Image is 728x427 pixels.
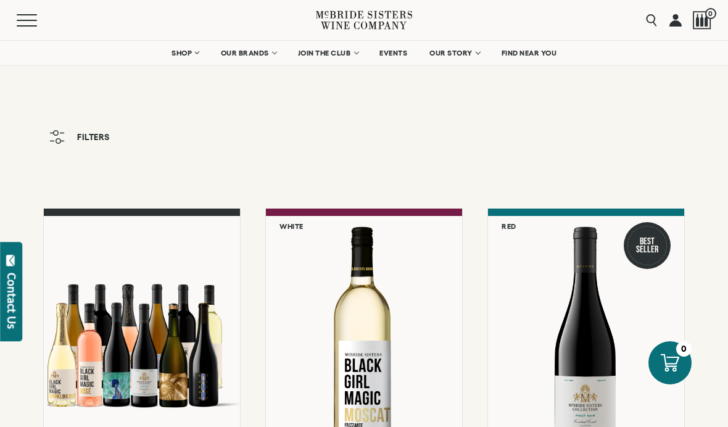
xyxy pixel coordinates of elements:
a: FIND NEAR YOU [494,41,565,65]
a: OUR STORY [421,41,487,65]
h6: Red [502,222,516,230]
h6: White [279,222,304,230]
span: FIND NEAR YOU [502,49,557,57]
div: Contact Us [6,273,18,329]
span: OUR STORY [429,49,473,57]
button: Filters [43,124,116,150]
span: SHOP [172,49,192,57]
span: JOIN THE CLUB [298,49,351,57]
span: Filters [77,133,110,141]
span: EVENTS [379,49,407,57]
a: SHOP [163,41,207,65]
div: 0 [676,341,692,357]
a: OUR BRANDS [213,41,284,65]
a: JOIN THE CLUB [290,41,366,65]
span: 0 [705,8,716,19]
span: OUR BRANDS [221,49,269,57]
a: EVENTS [371,41,415,65]
button: Mobile Menu Trigger [17,14,61,27]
